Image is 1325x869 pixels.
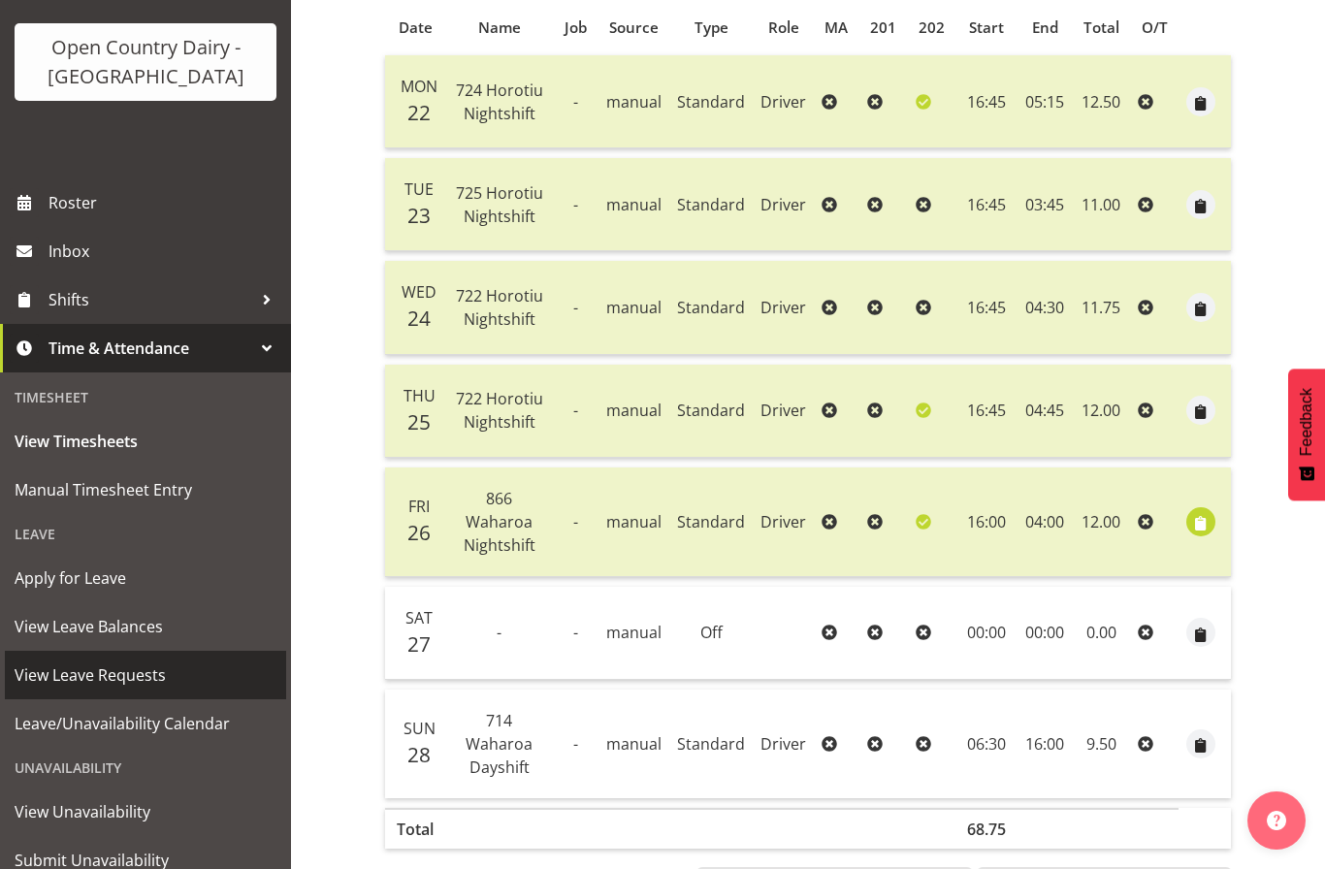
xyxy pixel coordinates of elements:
[385,808,445,849] th: Total
[955,587,1018,680] td: 00:00
[573,194,578,215] span: -
[456,182,543,227] span: 725 Horotiu Nightshift
[1072,261,1130,354] td: 11.75
[1018,587,1072,680] td: 00:00
[5,699,286,748] a: Leave/Unavailability Calendar
[15,797,276,826] span: View Unavailability
[15,709,276,738] span: Leave/Unavailability Calendar
[5,514,286,554] div: Leave
[606,400,662,421] span: manual
[1288,369,1325,500] button: Feedback - Show survey
[870,16,896,39] span: 201
[573,622,578,643] span: -
[5,377,286,417] div: Timesheet
[669,158,753,251] td: Standard
[1072,365,1130,458] td: 12.00
[1072,55,1130,148] td: 12.50
[669,467,753,577] td: Standard
[824,16,848,39] span: MA
[1072,690,1130,798] td: 9.50
[606,511,662,532] span: manual
[401,76,437,97] span: Mon
[1018,158,1072,251] td: 03:45
[606,297,662,318] span: manual
[5,554,286,602] a: Apply for Leave
[404,718,436,739] span: Sun
[606,91,662,113] span: manual
[606,194,662,215] span: manual
[573,91,578,113] span: -
[404,178,434,200] span: Tue
[955,55,1018,148] td: 16:45
[669,365,753,458] td: Standard
[48,188,281,217] span: Roster
[408,496,430,517] span: Fri
[760,400,806,421] span: Driver
[407,202,431,229] span: 23
[1083,16,1119,39] span: Total
[1018,690,1072,798] td: 16:00
[919,16,945,39] span: 202
[1032,16,1058,39] span: End
[456,80,543,124] span: 724 Horotiu Nightshift
[695,16,728,39] span: Type
[669,55,753,148] td: Standard
[768,16,799,39] span: Role
[669,261,753,354] td: Standard
[407,741,431,768] span: 28
[456,285,543,330] span: 722 Horotiu Nightshift
[48,237,281,266] span: Inbox
[497,622,501,643] span: -
[15,427,276,456] span: View Timesheets
[955,158,1018,251] td: 16:45
[1072,467,1130,577] td: 12.00
[1018,261,1072,354] td: 04:30
[1018,365,1072,458] td: 04:45
[955,690,1018,798] td: 06:30
[402,281,436,303] span: Wed
[48,334,252,363] span: Time & Attendance
[606,622,662,643] span: manual
[478,16,521,39] span: Name
[15,563,276,593] span: Apply for Leave
[573,733,578,755] span: -
[5,748,286,788] div: Unavailability
[464,488,535,556] span: 866 Waharoa Nightshift
[760,511,806,532] span: Driver
[404,385,436,406] span: Thu
[955,467,1018,577] td: 16:00
[955,261,1018,354] td: 16:45
[573,297,578,318] span: -
[606,733,662,755] span: manual
[760,733,806,755] span: Driver
[407,305,431,332] span: 24
[407,408,431,435] span: 25
[573,511,578,532] span: -
[407,99,431,126] span: 22
[1018,467,1072,577] td: 04:00
[5,466,286,514] a: Manual Timesheet Entry
[760,194,806,215] span: Driver
[1072,158,1130,251] td: 11.00
[5,417,286,466] a: View Timesheets
[955,365,1018,458] td: 16:45
[669,587,753,680] td: Off
[573,400,578,421] span: -
[399,16,433,39] span: Date
[1072,587,1130,680] td: 0.00
[969,16,1004,39] span: Start
[5,651,286,699] a: View Leave Requests
[1267,811,1286,830] img: help-xxl-2.png
[1298,388,1315,456] span: Feedback
[48,285,252,314] span: Shifts
[407,519,431,546] span: 26
[34,33,257,91] div: Open Country Dairy - [GEOGRAPHIC_DATA]
[15,612,276,641] span: View Leave Balances
[5,602,286,651] a: View Leave Balances
[456,388,543,433] span: 722 Horotiu Nightshift
[609,16,659,39] span: Source
[15,660,276,690] span: View Leave Requests
[15,475,276,504] span: Manual Timesheet Entry
[407,630,431,658] span: 27
[669,690,753,798] td: Standard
